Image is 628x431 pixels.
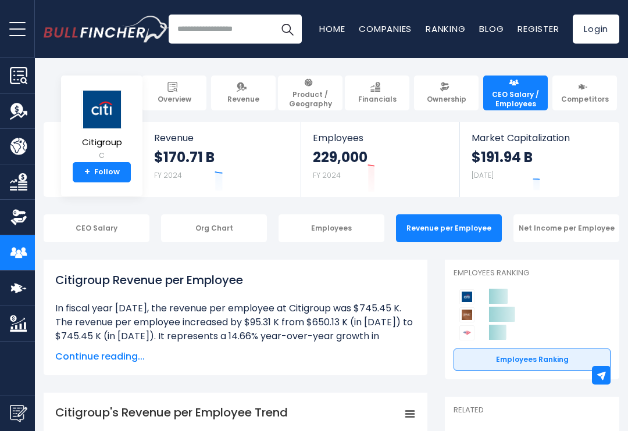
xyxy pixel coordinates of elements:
[273,15,302,44] button: Search
[154,170,182,180] small: FY 2024
[319,23,345,35] a: Home
[44,214,149,242] div: CEO Salary
[301,122,459,197] a: Employees 229,000 FY 2024
[313,170,341,180] small: FY 2024
[44,16,169,42] img: Bullfincher logo
[358,95,397,104] span: Financials
[154,132,290,143] span: Revenue
[460,122,618,197] a: Market Capitalization $191.94 B [DATE]
[518,23,559,35] a: Register
[313,148,367,166] strong: 229,000
[472,148,533,166] strong: $191.94 B
[426,23,465,35] a: Ranking
[279,214,384,242] div: Employees
[161,214,267,242] div: Org Chart
[44,16,169,42] a: Go to homepage
[55,271,416,289] h1: Citigroup Revenue per Employee
[313,132,447,143] span: Employees
[483,76,548,110] a: CEO Salary / Employees
[55,404,288,421] tspan: Citigroup's Revenue per Employee Trend
[81,138,122,148] span: Citigroup
[414,76,479,110] a: Ownership
[81,150,122,161] small: C
[454,349,611,371] a: Employees Ranking
[427,95,466,104] span: Ownership
[278,76,342,110] a: Product / Geography
[479,23,504,35] a: Blog
[55,350,416,364] span: Continue reading...
[396,214,502,242] div: Revenue per Employee
[55,301,416,357] li: In fiscal year [DATE], the revenue per employee at Citigroup was $745.45 K. The revenue per emplo...
[283,90,337,108] span: Product / Geography
[472,132,606,143] span: Market Capitalization
[73,162,131,183] a: +Follow
[472,170,494,180] small: [DATE]
[573,15,619,44] a: Login
[227,95,259,104] span: Revenue
[81,89,123,162] a: Citigroup C
[488,90,543,108] span: CEO Salary / Employees
[513,214,619,242] div: Net Income per Employee
[142,76,206,110] a: Overview
[459,289,474,304] img: Citigroup competitors logo
[158,95,191,104] span: Overview
[10,209,27,226] img: Ownership
[454,405,611,415] p: Related
[459,307,474,322] img: JPMorgan Chase & Co. competitors logo
[154,148,215,166] strong: $170.71 B
[552,76,617,110] a: Competitors
[84,167,90,177] strong: +
[142,122,301,197] a: Revenue $170.71 B FY 2024
[561,95,609,104] span: Competitors
[345,76,409,110] a: Financials
[454,268,611,278] p: Employees Ranking
[81,90,122,129] img: C logo
[459,325,474,340] img: Bank of America Corporation competitors logo
[359,23,412,35] a: Companies
[211,76,276,110] a: Revenue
